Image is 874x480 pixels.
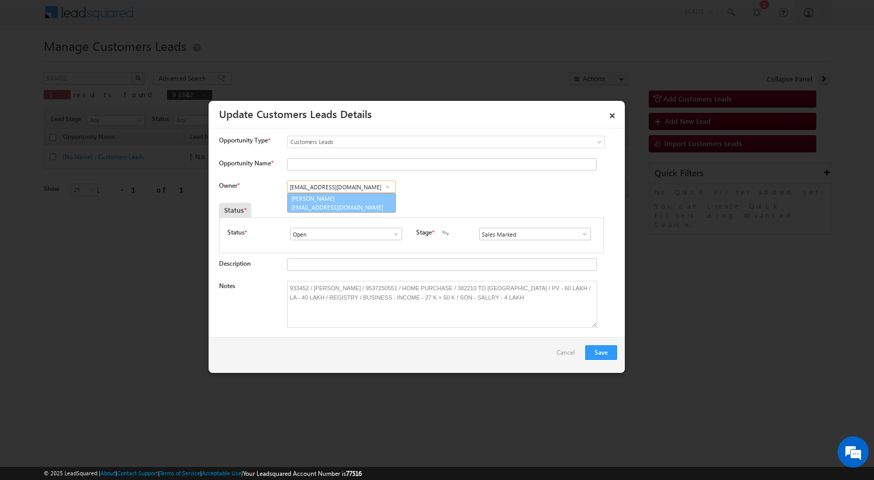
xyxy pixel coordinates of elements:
[54,55,175,68] div: Leave a message
[117,470,158,476] a: Contact Support
[288,137,562,147] span: Customers Leads
[219,282,235,290] label: Notes
[100,470,115,476] a: About
[227,228,245,237] label: Status
[44,469,362,478] span: © 2025 LeadSquared | | | | |
[287,136,605,148] a: Customers Leads
[291,203,385,211] span: [EMAIL_ADDRESS][DOMAIN_NAME]
[18,55,44,68] img: d_60004797649_company_0_60004797649
[557,345,580,365] a: Cancel
[603,105,621,123] a: ×
[416,228,432,237] label: Stage
[346,470,362,477] span: 77516
[387,229,400,239] a: Show All Items
[287,193,396,213] a: [PERSON_NAME]
[287,180,396,193] input: Type to Search
[219,106,372,121] a: Update Customers Leads Details
[585,345,617,360] button: Save
[479,228,591,240] input: Type to Search
[14,96,190,312] textarea: Type your message and click 'Submit'
[381,181,394,192] a: Show All Items
[202,470,241,476] a: Acceptable Use
[160,470,200,476] a: Terms of Service
[219,203,251,217] div: Status
[243,470,362,477] span: Your Leadsquared Account Number is
[171,5,196,30] div: Minimize live chat window
[219,136,268,145] span: Opportunity Type
[219,181,239,189] label: Owner
[290,228,402,240] input: Type to Search
[152,320,189,334] em: Submit
[219,260,251,267] label: Description
[219,159,273,167] label: Opportunity Name
[575,229,588,239] a: Show All Items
